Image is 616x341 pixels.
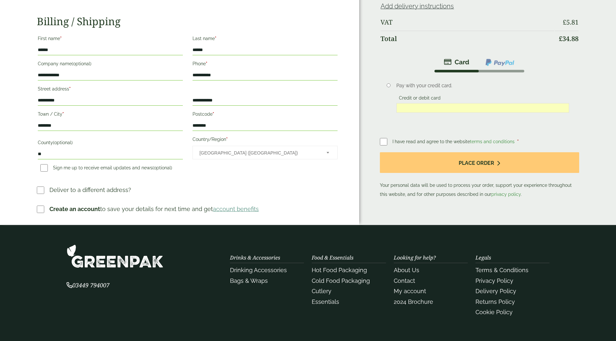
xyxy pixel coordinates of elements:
[38,110,183,121] label: Town / City
[215,36,216,41] abbr: required
[394,267,419,273] a: About Us
[72,61,91,66] span: (optional)
[62,112,64,117] abbr: required
[38,165,175,172] label: Sign me up to receive email updates and news
[67,244,163,268] img: GreenPak Supplies
[559,34,562,43] span: £
[312,298,339,305] a: Essentials
[60,36,62,41] abbr: required
[475,298,515,305] a: Returns Policy
[312,288,331,294] a: Cutlery
[475,267,528,273] a: Terms & Conditions
[380,152,579,173] button: Place order
[226,137,228,142] abbr: required
[67,281,110,289] span: 03449 794007
[394,298,433,305] a: 2024 Brochure
[475,309,513,315] a: Cookie Policy
[381,2,454,10] a: Add delivery instructions
[38,34,183,45] label: First name
[312,267,367,273] a: Hot Food Packaging
[381,15,554,30] th: VAT
[398,105,567,111] iframe: Secure card payment input frame
[475,277,513,284] a: Privacy Policy
[38,59,183,70] label: Company name
[392,139,516,144] span: I have read and agree to the website
[193,110,338,121] label: Postcode
[193,146,338,159] span: Country/Region
[213,112,214,117] abbr: required
[563,18,566,27] span: £
[396,82,569,89] p: Pay with your credit card.
[49,186,131,194] p: Deliver to a different address?
[40,164,48,172] input: Sign me up to receive email updates and news(optional)
[49,205,259,213] p: to save your details for next time and get
[193,59,338,70] label: Phone
[312,277,370,284] a: Cold Food Packaging
[380,152,579,199] p: Your personal data will be used to process your order, support your experience throughout this we...
[37,15,339,27] h2: Billing / Shipping
[38,84,183,95] label: Street address
[193,135,338,146] label: Country/Region
[69,86,71,91] abbr: required
[470,139,515,144] a: terms and conditions
[49,206,100,212] strong: Create an account
[53,140,73,145] span: (optional)
[394,277,415,284] a: Contact
[230,267,287,273] a: Drinking Accessories
[38,138,183,149] label: County
[394,288,426,294] a: My account
[396,95,443,102] label: Credit or debit card
[67,282,110,289] a: 03449 794007
[559,34,579,43] bdi: 34.88
[485,58,515,67] img: ppcp-gateway.png
[491,192,521,197] a: privacy policy
[444,58,469,66] img: stripe.png
[199,146,318,160] span: United Kingdom (UK)
[230,277,268,284] a: Bags & Wraps
[152,165,172,170] span: (optional)
[193,34,338,45] label: Last name
[381,31,554,47] th: Total
[213,206,259,212] a: account benefits
[517,139,519,144] abbr: required
[206,61,207,66] abbr: required
[475,288,516,294] a: Delivery Policy
[563,18,579,27] bdi: 5.81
